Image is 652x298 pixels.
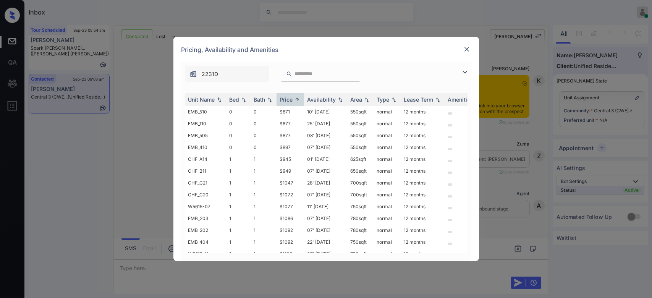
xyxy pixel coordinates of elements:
[401,224,445,236] td: 12 months
[251,236,277,248] td: 1
[277,141,304,153] td: $897
[347,106,374,118] td: 550 sqft
[277,248,304,260] td: $1103
[448,96,473,103] div: Amenities
[251,177,277,189] td: 1
[304,201,347,212] td: 11' [DATE]
[347,224,374,236] td: 780 sqft
[307,96,336,103] div: Availability
[463,45,471,53] img: close
[304,130,347,141] td: 08' [DATE]
[251,189,277,201] td: 1
[401,141,445,153] td: 12 months
[304,141,347,153] td: 07' [DATE]
[266,97,273,102] img: sorting
[347,177,374,189] td: 700 sqft
[304,236,347,248] td: 22' [DATE]
[304,189,347,201] td: 07' [DATE]
[374,212,401,224] td: normal
[377,96,389,103] div: Type
[304,224,347,236] td: 07' [DATE]
[286,70,292,77] img: icon-zuma
[240,97,248,102] img: sorting
[185,153,226,165] td: CHF_A14
[226,248,251,260] td: 1
[304,118,347,130] td: 25' [DATE]
[374,153,401,165] td: normal
[401,118,445,130] td: 12 months
[401,177,445,189] td: 12 months
[229,96,239,103] div: Bed
[404,96,433,103] div: Lease Term
[277,212,304,224] td: $1086
[251,106,277,118] td: 0
[401,130,445,141] td: 12 months
[304,248,347,260] td: 07' [DATE]
[374,141,401,153] td: normal
[226,153,251,165] td: 1
[401,165,445,177] td: 12 months
[254,96,265,103] div: Bath
[374,118,401,130] td: normal
[347,236,374,248] td: 750 sqft
[188,96,215,103] div: Unit Name
[215,97,223,102] img: sorting
[347,118,374,130] td: 550 sqft
[277,130,304,141] td: $877
[251,141,277,153] td: 0
[185,224,226,236] td: EMB_202
[251,118,277,130] td: 0
[251,130,277,141] td: 0
[251,224,277,236] td: 1
[226,224,251,236] td: 1
[277,201,304,212] td: $1077
[374,106,401,118] td: normal
[304,177,347,189] td: 28' [DATE]
[251,212,277,224] td: 1
[185,118,226,130] td: EMB_110
[277,153,304,165] td: $945
[226,189,251,201] td: 1
[374,236,401,248] td: normal
[280,96,293,103] div: Price
[277,224,304,236] td: $1092
[277,106,304,118] td: $871
[350,96,362,103] div: Area
[337,97,344,102] img: sorting
[185,189,226,201] td: CHF_C20
[185,201,226,212] td: W5615-07
[347,189,374,201] td: 700 sqft
[401,248,445,260] td: 12 months
[374,201,401,212] td: normal
[251,248,277,260] td: 1
[347,153,374,165] td: 625 sqft
[363,97,370,102] img: sorting
[374,165,401,177] td: normal
[374,130,401,141] td: normal
[390,97,398,102] img: sorting
[185,236,226,248] td: EMB_404
[374,224,401,236] td: normal
[185,177,226,189] td: CHF_C21
[185,165,226,177] td: CHF_B11
[401,236,445,248] td: 12 months
[304,212,347,224] td: 07' [DATE]
[185,212,226,224] td: EMB_203
[401,189,445,201] td: 12 months
[251,153,277,165] td: 1
[401,201,445,212] td: 12 months
[401,153,445,165] td: 12 months
[304,153,347,165] td: 01' [DATE]
[347,165,374,177] td: 650 sqft
[374,177,401,189] td: normal
[347,201,374,212] td: 750 sqft
[189,70,197,78] img: icon-zuma
[251,165,277,177] td: 1
[304,165,347,177] td: 07' [DATE]
[277,177,304,189] td: $1047
[293,97,301,102] img: sorting
[347,248,374,260] td: 750 sqft
[277,118,304,130] td: $877
[185,106,226,118] td: EMB_510
[434,97,442,102] img: sorting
